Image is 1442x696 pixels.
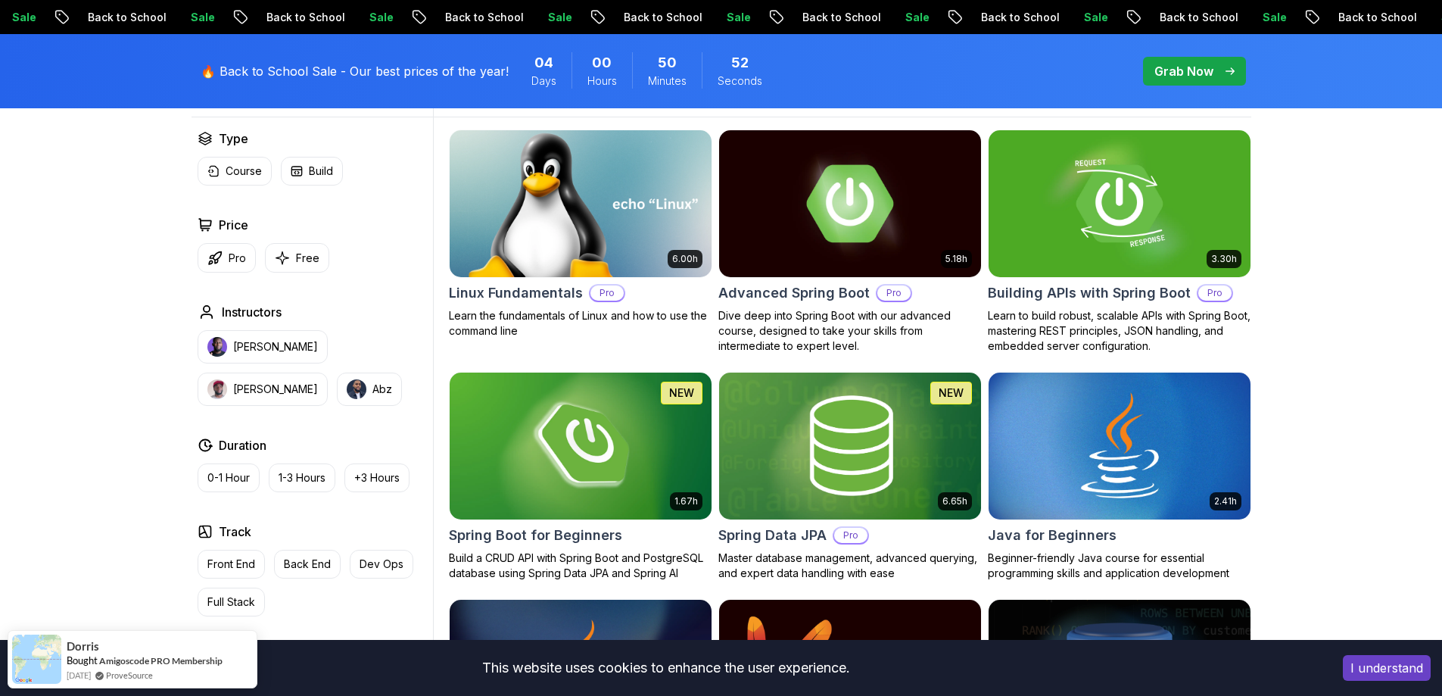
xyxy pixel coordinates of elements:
[274,550,341,579] button: Back End
[198,550,265,579] button: Front End
[967,10,1070,25] p: Back to School
[449,308,712,339] p: Learn the fundamentals of Linux and how to use the command line
[207,379,227,399] img: instructor img
[718,282,870,304] h2: Advanced Spring Boot
[296,251,319,266] p: Free
[253,10,356,25] p: Back to School
[443,126,718,280] img: Linux Fundamentals card
[350,550,413,579] button: Dev Ops
[354,470,400,485] p: +3 Hours
[988,372,1251,581] a: Java for Beginners card2.41hJava for BeginnersBeginner-friendly Java course for essential program...
[67,654,98,666] span: Bought
[449,282,583,304] h2: Linux Fundamentals
[718,130,982,354] a: Advanced Spring Boot card5.18hAdvanced Spring BootProDive deep into Spring Boot with our advanced...
[309,164,333,179] p: Build
[356,10,404,25] p: Sale
[834,528,867,543] p: Pro
[207,595,255,610] p: Full Stack
[226,164,262,179] p: Course
[1070,10,1119,25] p: Sale
[1146,10,1249,25] p: Back to School
[719,373,981,520] img: Spring Data JPA card
[74,10,177,25] p: Back to School
[67,669,91,682] span: [DATE]
[674,495,698,507] p: 1.67h
[531,73,556,89] span: Days
[198,588,265,616] button: Full Stack
[219,216,248,234] h2: Price
[198,157,272,186] button: Course
[988,525,1117,546] h2: Java for Beginners
[1325,10,1428,25] p: Back to School
[587,73,617,89] span: Hours
[99,655,223,666] a: Amigoscode PRO Membership
[719,130,981,277] img: Advanced Spring Boot card
[1198,286,1232,301] p: Pro
[12,635,61,684] img: provesource social proof notification image
[198,463,260,492] button: 0-1 Hour
[284,557,331,572] p: Back End
[877,286,911,301] p: Pro
[1249,10,1297,25] p: Sale
[233,382,318,397] p: [PERSON_NAME]
[207,470,250,485] p: 0-1 Hour
[590,286,624,301] p: Pro
[718,551,982,581] p: Master database management, advanced querying, and expert data handling with ease
[450,373,712,520] img: Spring Boot for Beginners card
[229,251,246,266] p: Pro
[718,525,827,546] h2: Spring Data JPA
[67,640,99,653] span: Dorris
[207,337,227,357] img: instructor img
[648,73,687,89] span: Minutes
[269,463,335,492] button: 1-3 Hours
[658,52,677,73] span: 50 Minutes
[939,385,964,401] p: NEW
[989,130,1250,277] img: Building APIs with Spring Boot card
[279,470,325,485] p: 1-3 Hours
[449,525,622,546] h2: Spring Boot for Beginners
[201,62,509,80] p: 🔥 Back to School Sale - Our best prices of the year!
[672,253,698,265] p: 6.00h
[669,385,694,401] p: NEW
[718,372,982,581] a: Spring Data JPA card6.65hNEWSpring Data JPAProMaster database management, advanced querying, and ...
[222,303,282,321] h2: Instructors
[219,436,266,454] h2: Duration
[106,669,153,682] a: ProveSource
[281,157,343,186] button: Build
[945,253,967,265] p: 5.18h
[534,10,583,25] p: Sale
[534,52,553,73] span: 4 Days
[207,557,255,572] p: Front End
[372,382,392,397] p: Abz
[942,495,967,507] p: 6.65h
[344,463,410,492] button: +3 Hours
[1214,495,1237,507] p: 2.41h
[431,10,534,25] p: Back to School
[731,52,749,73] span: 52 Seconds
[1211,253,1237,265] p: 3.30h
[219,130,248,148] h2: Type
[265,243,329,273] button: Free
[1154,62,1213,80] p: Grab Now
[449,551,712,581] p: Build a CRUD API with Spring Boot and PostgreSQL database using Spring Data JPA and Spring AI
[718,308,982,354] p: Dive deep into Spring Boot with our advanced course, designed to take your skills from intermedia...
[988,308,1251,354] p: Learn to build robust, scalable APIs with Spring Boot, mastering REST principles, JSON handling, ...
[718,73,762,89] span: Seconds
[198,373,328,406] button: instructor img[PERSON_NAME]
[713,10,761,25] p: Sale
[360,557,403,572] p: Dev Ops
[347,379,366,399] img: instructor img
[1343,655,1431,681] button: Accept cookies
[449,130,712,339] a: Linux Fundamentals card6.00hLinux FundamentalsProLearn the fundamentals of Linux and how to use t...
[11,651,1320,685] div: This website uses cookies to enhance the user experience.
[988,282,1191,304] h2: Building APIs with Spring Boot
[177,10,226,25] p: Sale
[198,330,328,364] button: instructor img[PERSON_NAME]
[988,551,1251,581] p: Beginner-friendly Java course for essential programming skills and application development
[337,373,402,406] button: instructor imgAbz
[789,10,892,25] p: Back to School
[989,373,1250,520] img: Java for Beginners card
[198,243,256,273] button: Pro
[449,372,712,581] a: Spring Boot for Beginners card1.67hNEWSpring Boot for BeginnersBuild a CRUD API with Spring Boot ...
[892,10,940,25] p: Sale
